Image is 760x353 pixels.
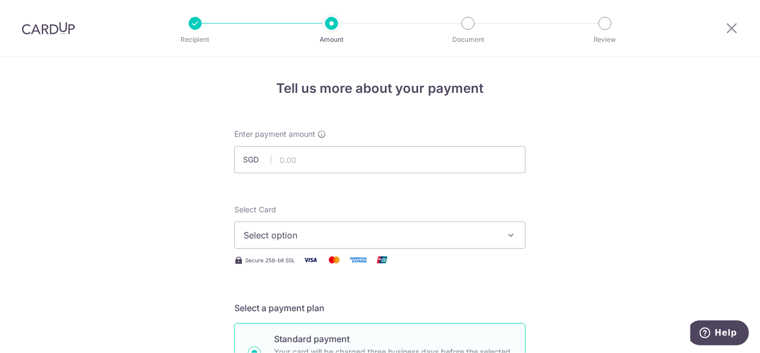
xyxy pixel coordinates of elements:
img: Visa [300,253,321,267]
button: Select option [234,222,526,249]
img: Union Pay [371,253,393,267]
h5: Select a payment plan [234,301,526,314]
img: Mastercard [323,253,345,267]
p: Document [428,34,508,45]
span: translation missing: en.payables.payment_networks.credit_card.summary.labels.select_card [234,205,276,214]
iframe: Opens a widget where you can find more information [690,320,749,348]
span: SGD [243,154,271,165]
span: Secure 256-bit SSL [245,256,295,264]
p: Review [565,34,645,45]
p: Standard payment [274,332,512,345]
p: Recipient [155,34,235,45]
span: Enter payment amount [234,129,315,140]
p: Amount [291,34,372,45]
img: CardUp [22,22,75,35]
input: 0.00 [234,146,526,173]
span: Select option [244,229,497,242]
h4: Tell us more about your payment [234,79,526,98]
img: American Express [347,253,369,267]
